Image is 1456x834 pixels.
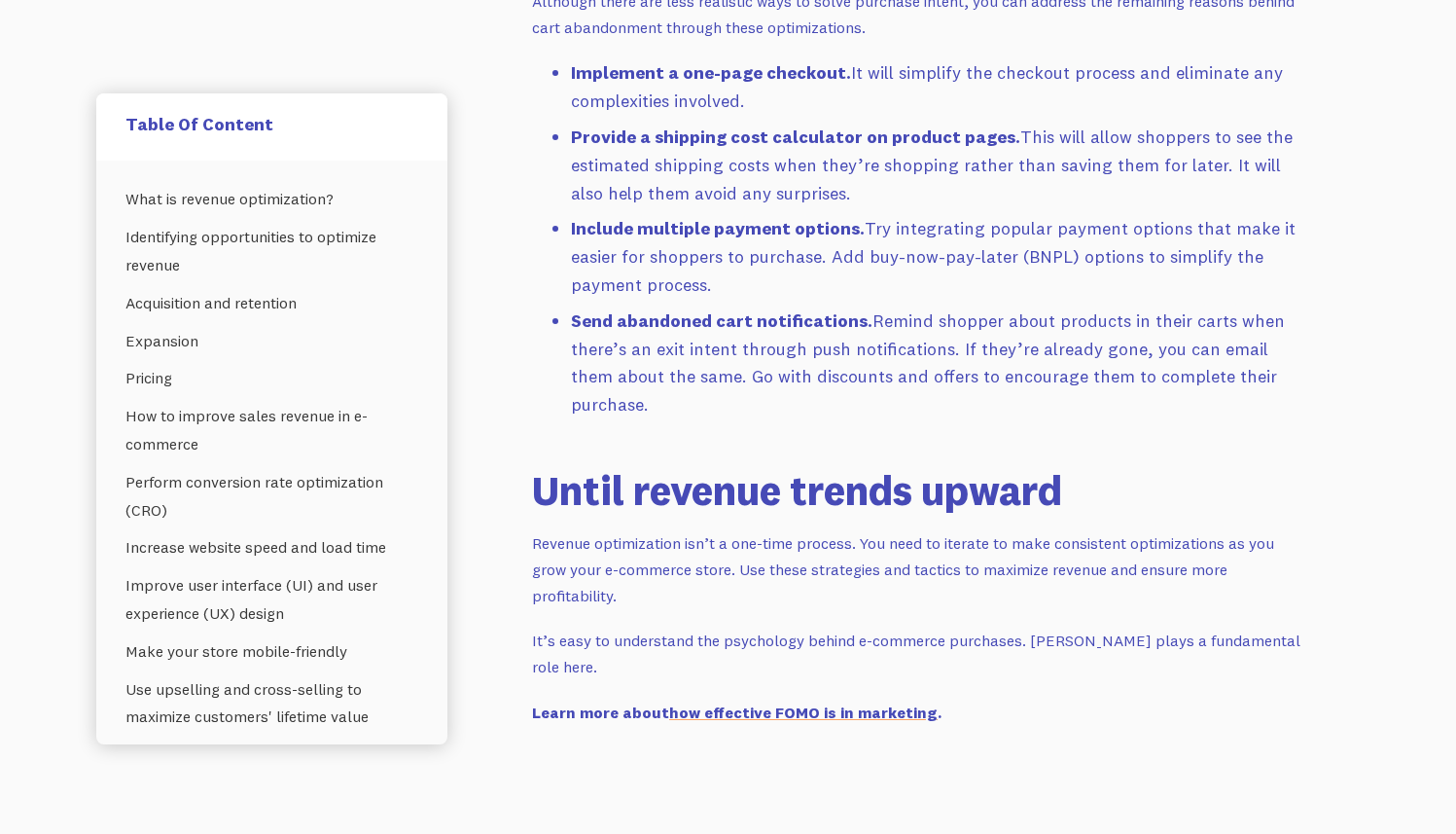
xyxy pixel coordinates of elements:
[125,218,418,284] a: Identifying opportunities to optimize revenue
[571,215,1310,299] li: Try integrating popular payment options that make it easier for shoppers to purchase. Add buy-now...
[125,736,418,774] a: Reduce cart abandonment
[532,703,669,722] strong: Learn more about
[669,703,938,722] a: how effective FOMO is in marketing
[571,309,872,332] strong: Send abandoned cart notifications.
[938,703,941,722] strong: .
[532,628,1310,679] p: It’s easy to understand the psychology behind e-commerce purchases. [PERSON_NAME] plays a fundame...
[532,466,1310,515] h2: Until revenue trends upward
[571,126,1020,148] strong: Provide a shipping cost calculator on product pages.
[571,59,1310,116] li: It will simplify the checkout process and eliminate any complexities involved.
[571,308,1310,419] li: Remind shopper about products in their carts when there’s an exit intent through push notificatio...
[125,397,418,463] a: How to improve sales revenue in e-commerce
[125,671,418,737] a: Use upselling and cross-selling to maximize customers' lifetime value
[532,700,1310,726] p: ‍
[571,124,1310,207] li: This will allow shoppers to see the estimated shipping costs when they’re shopping rather than sa...
[125,566,418,633] a: Improve user interface (UI) and user experience (UX) design
[125,633,418,671] a: Make your store mobile-friendly
[532,530,1310,608] p: Revenue optimization isn’t a one-time process. You need to iterate to make consistent optimizatio...
[125,284,418,322] a: Acquisition and retention
[125,113,418,135] h5: Table Of Content
[125,181,418,219] a: What is revenue optimization?
[125,528,418,566] a: Increase website speed and load time
[125,359,418,397] a: Pricing
[125,322,418,360] a: Expansion
[125,463,418,529] a: Perform conversion rate optimization (CRO)
[571,217,865,239] strong: Include multiple payment options.
[571,61,851,84] strong: Implement a one-page checkout.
